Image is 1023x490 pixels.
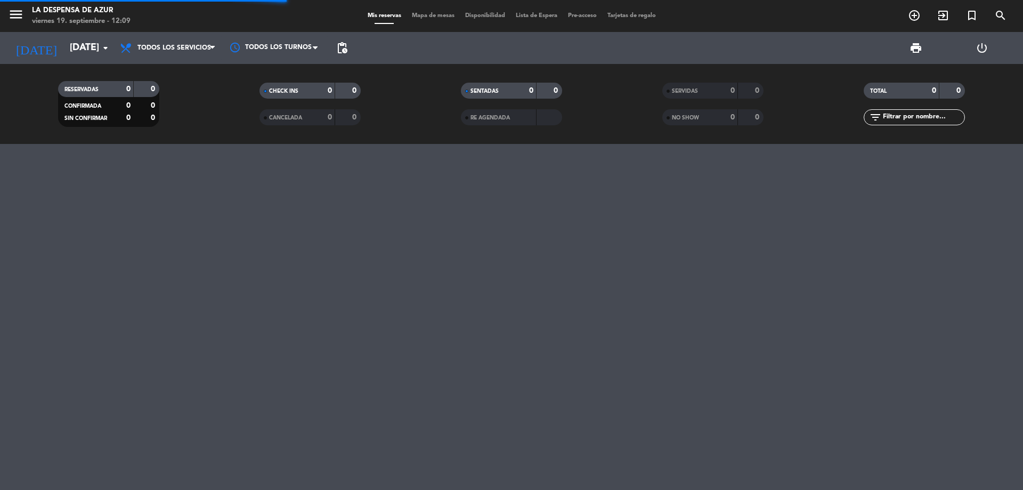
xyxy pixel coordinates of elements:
[8,36,64,60] i: [DATE]
[529,87,533,94] strong: 0
[949,32,1015,64] div: LOG OUT
[510,13,563,19] span: Lista de Espera
[470,115,510,121] span: RE AGENDADA
[352,114,359,121] strong: 0
[460,13,510,19] span: Disponibilidad
[965,9,978,22] i: turned_in_not
[8,6,24,26] button: menu
[8,6,24,22] i: menu
[554,87,560,94] strong: 0
[563,13,602,19] span: Pre-acceso
[126,114,131,122] strong: 0
[672,89,698,94] span: SERVIDAS
[32,5,131,16] div: La Despensa de Azur
[362,13,407,19] span: Mis reservas
[755,87,761,94] strong: 0
[602,13,661,19] span: Tarjetas de regalo
[882,111,964,123] input: Filtrar por nombre...
[137,44,211,52] span: Todos los servicios
[908,9,921,22] i: add_circle_outline
[932,87,936,94] strong: 0
[328,87,332,94] strong: 0
[126,85,131,93] strong: 0
[64,103,101,109] span: CONFIRMADA
[151,85,157,93] strong: 0
[870,89,887,94] span: TOTAL
[151,114,157,122] strong: 0
[99,42,112,54] i: arrow_drop_down
[269,89,298,94] span: CHECK INS
[976,42,988,54] i: power_settings_new
[328,114,332,121] strong: 0
[407,13,460,19] span: Mapa de mesas
[730,87,735,94] strong: 0
[64,116,107,121] span: SIN CONFIRMAR
[869,111,882,124] i: filter_list
[64,87,99,92] span: RESERVADAS
[269,115,302,121] span: CANCELADA
[672,115,699,121] span: NO SHOW
[470,89,499,94] span: SENTADAS
[956,87,963,94] strong: 0
[352,87,359,94] strong: 0
[32,16,131,27] div: viernes 19. septiembre - 12:09
[755,114,761,121] strong: 0
[937,9,949,22] i: exit_to_app
[336,42,348,54] span: pending_actions
[151,102,157,109] strong: 0
[910,42,922,54] span: print
[126,102,131,109] strong: 0
[994,9,1007,22] i: search
[730,114,735,121] strong: 0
